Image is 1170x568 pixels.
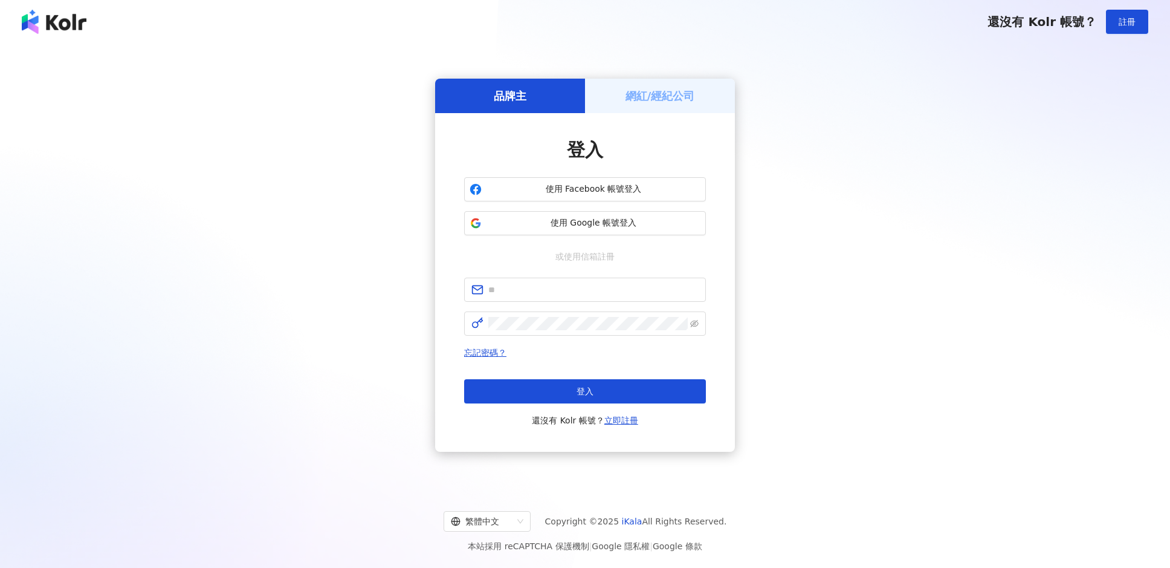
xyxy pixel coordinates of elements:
[650,541,653,551] span: |
[468,539,702,553] span: 本站採用 reCAPTCHA 保護機制
[622,517,642,526] a: iKala
[604,416,638,425] a: 立即註冊
[486,217,700,229] span: 使用 Google 帳號登入
[464,379,706,403] button: 登入
[1106,10,1148,34] button: 註冊
[592,541,650,551] a: Google 隱私權
[987,15,1096,29] span: 還沒有 Kolr 帳號？
[22,10,86,34] img: logo
[464,211,706,235] button: 使用 Google 帳號登入
[464,348,506,357] a: 忘記密碼？
[494,88,526,103] h5: 品牌主
[545,514,727,529] span: Copyright © 2025 All Rights Reserved.
[577,387,593,396] span: 登入
[690,319,699,328] span: eye-invisible
[653,541,702,551] a: Google 條款
[486,183,700,195] span: 使用 Facebook 帳號登入
[532,413,638,428] span: 還沒有 Kolr 帳號？
[567,139,603,160] span: 登入
[451,512,512,531] div: 繁體中文
[547,250,623,263] span: 或使用信箱註冊
[464,177,706,201] button: 使用 Facebook 帳號登入
[589,541,592,551] span: |
[1119,17,1136,27] span: 註冊
[625,88,695,103] h5: 網紅/經紀公司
